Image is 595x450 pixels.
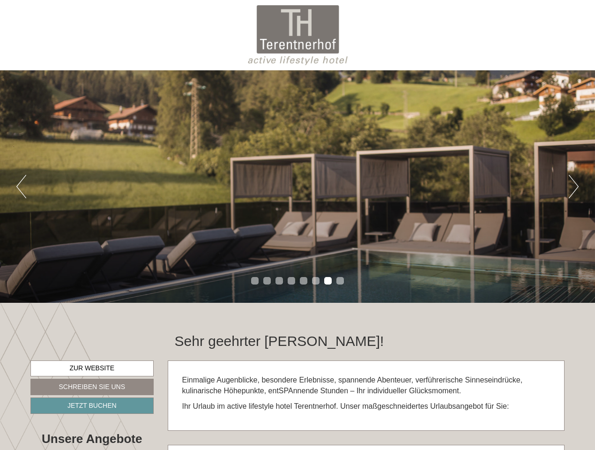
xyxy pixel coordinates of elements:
p: Einmalige Augenblicke, besondere Erlebnisse, spannende Abenteuer, verführerische Sinneseindrücke,... [182,375,550,397]
a: Zur Website [30,360,154,376]
div: Unsere Angebote [30,430,154,448]
a: Jetzt buchen [30,397,154,414]
p: Ihr Urlaub im active lifestyle hotel Terentnerhof. Unser maßgeschneidertes Urlaubsangebot für Sie: [182,401,550,412]
a: Schreiben Sie uns [30,379,154,395]
button: Next [569,175,579,198]
button: Previous [16,175,26,198]
h1: Sehr geehrter [PERSON_NAME]! [175,333,384,349]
